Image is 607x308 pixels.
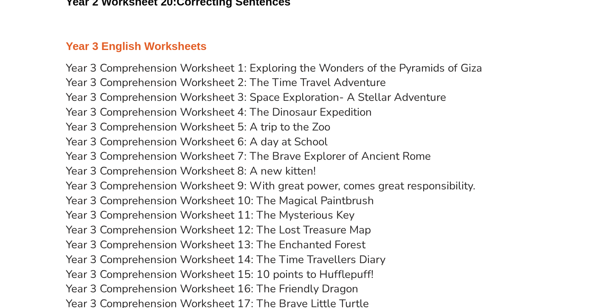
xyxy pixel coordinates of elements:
[66,149,431,164] a: Year 3 Comprehension Worksheet 7: The Brave Explorer of Ancient Rome
[66,193,374,208] a: Year 3 Comprehension Worksheet 10: The Magical Paintbrush
[66,281,358,296] a: Year 3 Comprehension Worksheet 16: The Friendly Dragon
[66,119,330,134] a: Year 3 Comprehension Worksheet 5: A trip to the Zoo
[66,222,371,237] a: Year 3 Comprehension Worksheet 12: The Lost Treasure Map
[66,208,354,222] a: Year 3 Comprehension Worksheet 11: The Mysterious Key
[66,134,328,149] a: Year 3 Comprehension Worksheet 6: A day at School
[66,252,385,267] a: Year 3 Comprehension Worksheet 14: The Time Travellers Diary
[66,178,475,193] a: Year 3 Comprehension Worksheet 9: With great power, comes great responsibility.
[66,164,316,178] a: Year 3 Comprehension Worksheet 8: A new kitten!
[66,75,386,90] a: Year 3 Comprehension Worksheet 2: The Time Travel Adventure
[66,61,482,75] a: Year 3 Comprehension Worksheet 1: Exploring the Wonders of the Pyramids of Giza
[66,39,541,54] h3: Year 3 English Worksheets
[66,267,374,282] a: Year 3 Comprehension Worksheet 15: 10 points to Hufflepuff!
[66,105,372,119] a: Year 3 Comprehension Worksheet 4: The Dinosaur Expedition
[66,237,365,252] a: Year 3 Comprehension Worksheet 13: The Enchanted Forest
[66,90,446,105] a: Year 3 Comprehension Worksheet 3: Space Exploration- A Stellar Adventure
[461,212,607,308] iframe: Chat Widget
